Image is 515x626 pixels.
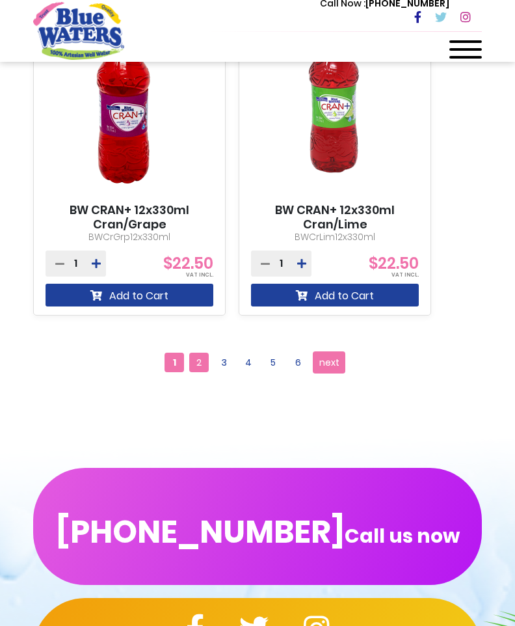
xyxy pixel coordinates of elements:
span: Call us now [345,532,460,539]
img: BW CRAN+ 12x330ml Cran/Grape [46,8,202,203]
a: next [313,351,345,374]
a: 3 [214,353,233,372]
a: 2 [189,353,209,372]
span: 1 [165,353,184,372]
button: Add to Cart [46,284,213,306]
img: BW CRAN+ 12x330ml Cran/Lime [251,8,407,203]
a: 4 [239,353,258,372]
span: $22.50 [369,252,419,274]
a: BW CRAN+ 12x330ml Cran/Lime [251,203,419,231]
button: Add to Cart [251,284,419,306]
span: $22.50 [163,252,213,274]
a: BW CRAN+ 12x330ml Cran/Grape [46,203,213,231]
a: store logo [33,2,124,59]
button: [PHONE_NUMBER]Call us now [33,468,482,585]
p: BWCrGrp12x330ml [46,230,213,244]
p: BWCrLim12x330ml [251,230,419,244]
a: 5 [263,353,283,372]
span: next [319,353,339,372]
a: 6 [288,353,308,372]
